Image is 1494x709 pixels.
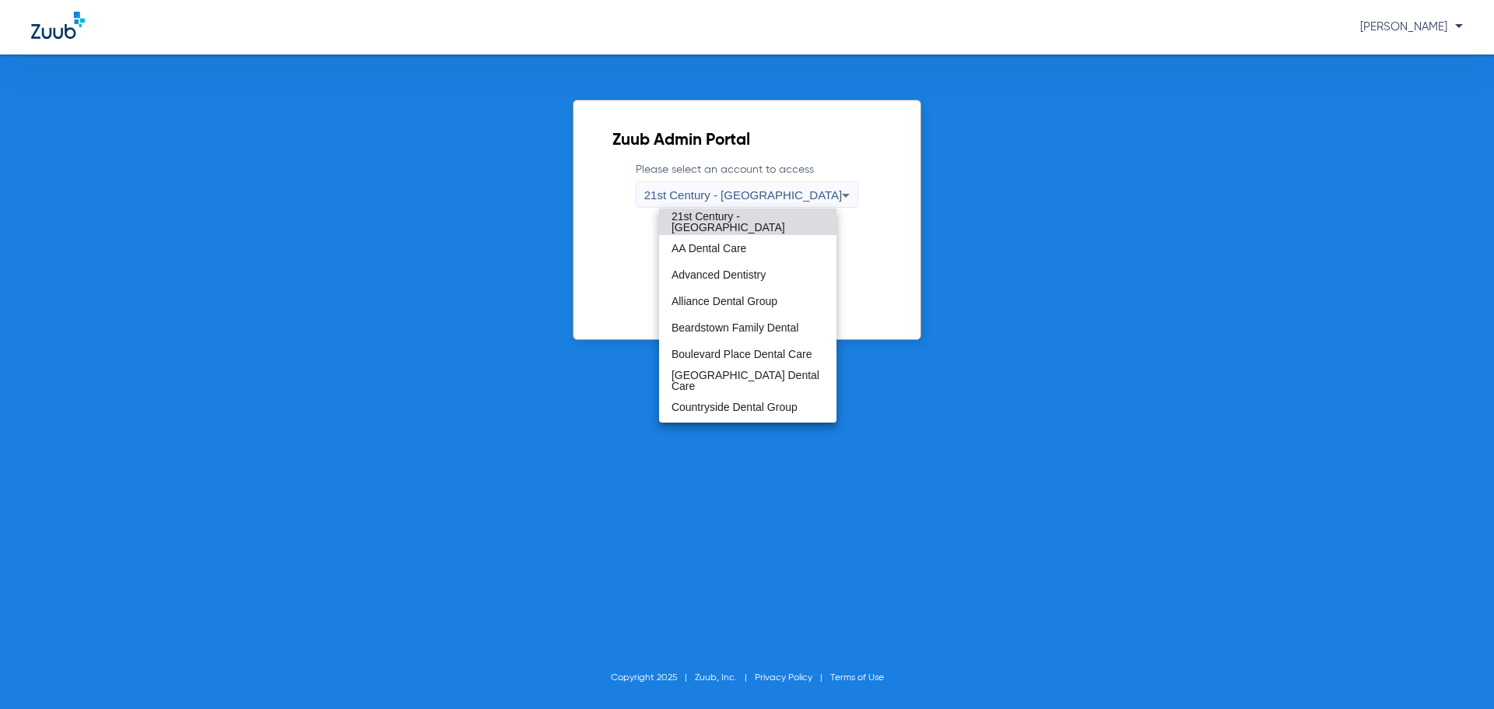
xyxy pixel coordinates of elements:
span: Boulevard Place Dental Care [672,349,812,360]
span: Beardstown Family Dental [672,322,798,333]
span: [GEOGRAPHIC_DATA] Dental Care [672,370,824,391]
span: 21st Century - [GEOGRAPHIC_DATA] [672,211,824,233]
span: Countryside Dental Group [672,402,798,412]
span: AA Dental Care [672,243,747,254]
span: Alliance Dental Group [672,296,777,307]
span: Advanced Dentistry [672,269,766,280]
